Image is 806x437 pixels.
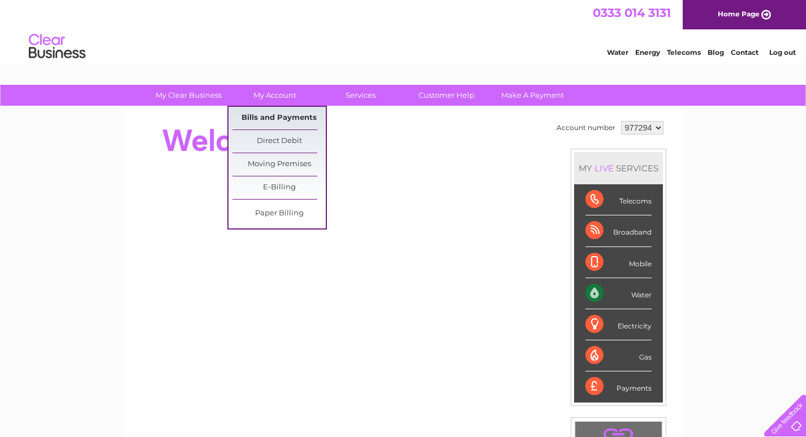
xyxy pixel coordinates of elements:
[232,176,326,199] a: E-Billing
[232,107,326,129] a: Bills and Payments
[136,6,671,55] div: Clear Business is a trading name of Verastar Limited (registered in [GEOGRAPHIC_DATA] No. 3667643...
[142,85,235,106] a: My Clear Business
[585,371,652,402] div: Payments
[554,118,618,137] td: Account number
[731,48,758,57] a: Contact
[400,85,493,106] a: Customer Help
[574,152,663,184] div: MY SERVICES
[708,48,724,57] a: Blog
[585,215,652,246] div: Broadband
[635,48,660,57] a: Energy
[28,29,86,64] img: logo.png
[585,278,652,309] div: Water
[232,153,326,176] a: Moving Premises
[228,85,321,106] a: My Account
[314,85,407,106] a: Services
[232,202,326,225] a: Paper Billing
[593,6,671,20] a: 0333 014 3131
[607,48,628,57] a: Water
[585,309,652,340] div: Electricity
[585,184,652,215] div: Telecoms
[667,48,701,57] a: Telecoms
[232,130,326,153] a: Direct Debit
[592,163,616,174] div: LIVE
[486,85,579,106] a: Make A Payment
[585,340,652,371] div: Gas
[585,247,652,278] div: Mobile
[769,48,796,57] a: Log out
